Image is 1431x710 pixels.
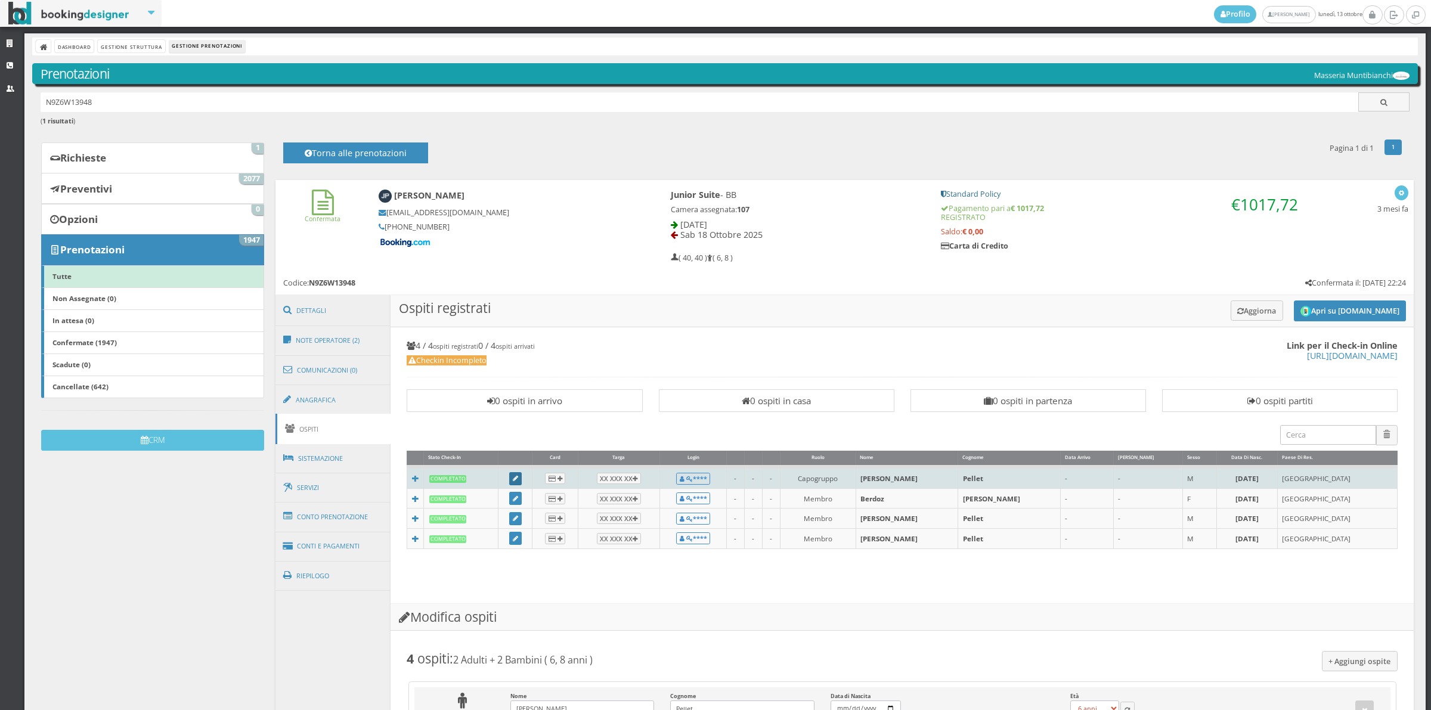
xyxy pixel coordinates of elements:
[1314,71,1410,80] h5: Masseria Muntibianchi
[1278,509,1398,529] td: [GEOGRAPHIC_DATA]
[780,509,856,529] td: Membro
[1240,194,1298,215] span: 1017,72
[275,414,391,444] a: Ospiti
[429,535,467,543] b: Completato
[275,295,391,326] a: Dettagli
[1393,72,1410,80] img: 56db488bc92111ef969d06d5a9c234c7.png
[680,229,763,240] span: Sab 18 Ottobre 2025
[856,488,958,509] td: Berdoz
[578,451,660,466] div: Targa
[429,475,467,483] b: Completato
[52,271,72,281] b: Tutte
[762,467,780,488] td: -
[671,190,925,200] h4: - BB
[1061,529,1114,549] td: -
[1183,467,1216,488] td: M
[958,488,1061,509] td: [PERSON_NAME]
[1217,451,1278,466] div: Data di Nasc.
[41,376,264,398] a: Cancellate (642)
[1278,529,1398,549] td: [GEOGRAPHIC_DATA]
[275,473,391,503] a: Servizi
[1113,529,1182,549] td: -
[41,117,1410,125] h6: ( )
[252,204,264,215] span: 0
[1216,488,1278,509] td: [DATE]
[597,493,641,504] button: XX XXX XX
[1216,529,1278,549] td: [DATE]
[52,337,117,347] b: Confermate (1947)
[727,529,745,549] td: -
[275,560,391,591] a: Riepilogo
[52,293,116,303] b: Non Assegnate (0)
[52,382,109,391] b: Cancellate (642)
[275,355,391,386] a: Comunicazioni (0)
[59,212,98,226] b: Opzioni
[856,467,958,488] td: [PERSON_NAME]
[41,66,1410,82] h3: Prenotazioni
[391,295,1414,327] h3: Ospiti registrati
[1114,451,1182,466] div: [PERSON_NAME]
[239,173,264,184] span: 2077
[41,173,264,204] a: Preventivi 2077
[1216,467,1278,488] td: [DATE]
[727,509,745,529] td: -
[958,451,1060,466] div: Cognome
[780,467,856,488] td: Capogruppo
[309,278,355,288] b: N9Z6W13948
[665,395,888,406] h3: 0 ospiti in casa
[60,182,112,196] b: Preventivi
[727,488,745,509] td: -
[744,467,762,488] td: -
[962,227,983,237] strong: € 0,00
[597,473,641,484] button: XX XXX XX
[671,189,720,200] b: Junior Suite
[958,467,1061,488] td: Pellet
[41,204,264,235] a: Opzioni 0
[98,40,165,52] a: Gestione Struttura
[1300,306,1311,317] img: circle_logo_thumb.png
[41,287,264,310] a: Non Assegnate (0)
[1305,278,1406,287] h5: Confermata il: [DATE] 22:24
[41,354,264,376] a: Scadute (0)
[413,395,636,406] h3: 0 ospiti in arrivo
[495,342,535,351] small: ospiti arrivati
[55,40,94,52] a: Dashboard
[1280,425,1376,445] input: Cerca
[379,208,631,217] h5: [EMAIL_ADDRESS][DOMAIN_NAME]
[597,513,641,524] button: XX XXX XX
[744,488,762,509] td: -
[424,451,498,466] div: Stato Check-In
[1061,488,1114,509] td: -
[379,222,631,231] h5: [PHONE_NUMBER]
[41,234,264,265] a: Prenotazioni 1947
[1183,451,1216,466] div: Sesso
[671,253,733,262] h5: ( 40, 40 ) ( 6, 8 )
[407,650,414,667] b: 4
[407,651,1398,666] h3: :
[1183,529,1216,549] td: M
[1061,451,1113,466] div: Data Arrivo
[52,315,94,325] b: In attesa (0)
[1231,194,1298,215] span: €
[680,219,707,230] span: [DATE]
[958,509,1061,529] td: Pellet
[41,430,264,451] button: CRM
[1168,395,1392,406] h3: 0 ospiti partiti
[275,385,391,416] a: Anagrafica
[1307,350,1398,361] a: [URL][DOMAIN_NAME]
[239,235,264,246] span: 1947
[737,204,749,215] b: 107
[394,190,464,201] b: [PERSON_NAME]
[1287,340,1398,351] b: Link per il Check-in Online
[1216,509,1278,529] td: [DATE]
[916,395,1140,406] h3: 0 ospiti in partenza
[41,265,264,288] a: Tutte
[60,151,106,165] b: Richieste
[42,116,73,125] b: 1 risultati
[1278,451,1397,466] div: Paese di Res.
[1384,139,1402,155] a: 1
[169,40,245,53] li: Gestione Prenotazioni
[1322,651,1398,671] button: + Aggiungi ospite
[856,451,958,466] div: Nome
[780,451,856,466] div: Ruolo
